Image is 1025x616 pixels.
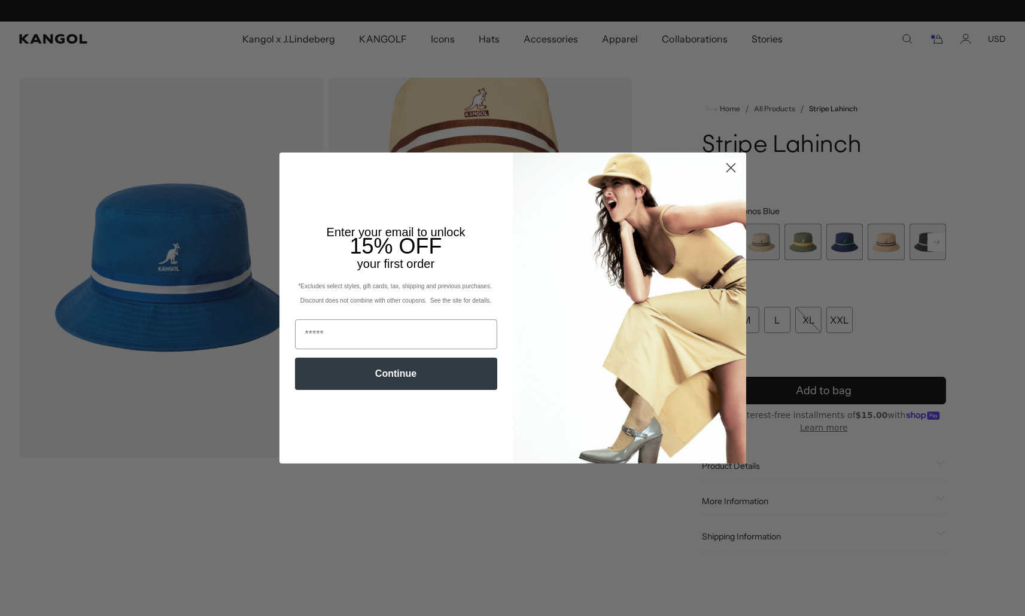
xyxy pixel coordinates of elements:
img: 93be19ad-e773-4382-80b9-c9d740c9197f.jpeg [513,153,746,463]
input: Email [295,319,497,349]
span: 15% OFF [349,234,442,258]
span: your first order [357,257,434,270]
span: *Excludes select styles, gift cards, tax, shipping and previous purchases. Discount does not comb... [298,283,493,304]
button: Continue [295,358,497,390]
span: Enter your email to unlock [327,225,466,239]
button: Close dialog [720,157,741,178]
